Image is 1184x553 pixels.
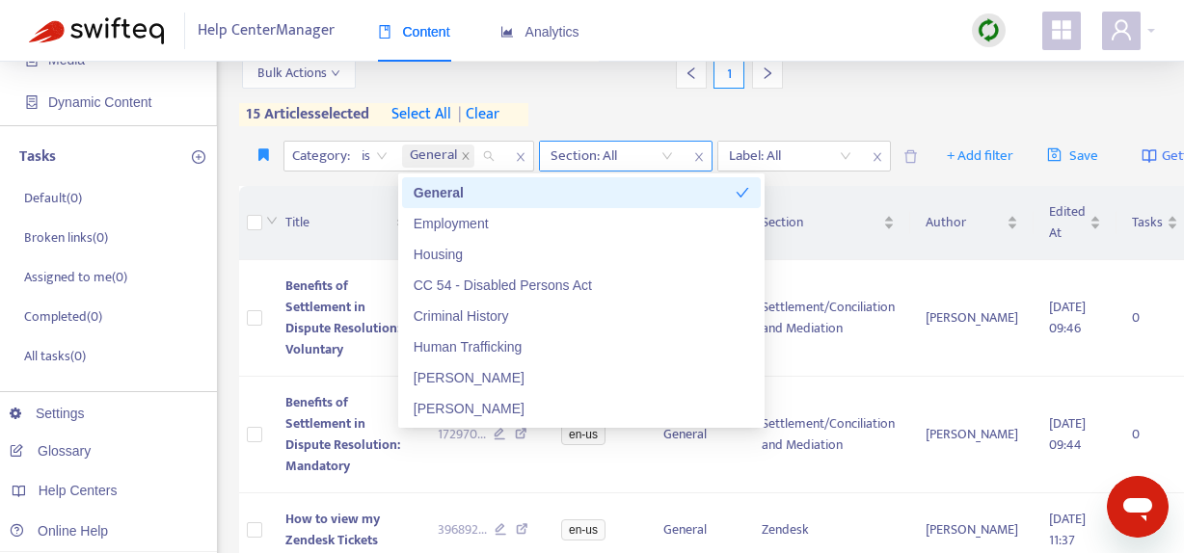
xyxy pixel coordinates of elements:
span: Content [378,24,450,39]
div: General [402,177,761,208]
p: Tasks [19,145,56,169]
span: Section [762,212,879,233]
span: appstore [1050,18,1073,41]
p: All tasks ( 0 ) [24,346,86,366]
button: saveSave [1033,141,1113,171]
span: close [461,151,471,161]
div: Ralph [402,362,761,393]
span: Bulk Actions [257,63,340,84]
span: select all [391,103,451,126]
span: Tasks [1132,212,1163,233]
span: [DATE] 09:46 [1049,296,1086,339]
span: plus-circle [192,150,205,164]
div: Unruh [402,393,761,424]
span: | [458,101,462,127]
td: General [648,377,746,493]
span: Help Centers [39,483,118,498]
a: Settings [10,406,85,421]
p: Broken links ( 0 ) [24,227,108,248]
span: delete [903,149,918,164]
span: right [761,66,774,80]
span: General [402,145,474,168]
img: Swifteq [29,17,164,44]
span: close [686,145,712,169]
p: Default ( 0 ) [24,188,82,208]
div: CC 54 - Disabled Persons Act [414,275,749,296]
div: CC 54 - Disabled Persons Act [402,270,761,301]
th: Section [746,186,910,260]
div: Criminal History [414,305,749,327]
td: [PERSON_NAME] [910,260,1034,377]
button: + Add filter [932,141,1028,171]
span: Author [926,212,1003,233]
span: save [1047,147,1062,162]
div: [PERSON_NAME] [414,398,749,419]
th: Edited At [1034,186,1117,260]
a: Glossary [10,443,91,459]
span: area-chart [500,25,514,39]
div: Employment [414,213,749,234]
span: Benefits of Settlement in Dispute Resolution: Mandatory [285,391,400,477]
button: Bulk Actionsdown [242,58,356,89]
span: Dynamic Content [48,94,151,110]
span: + Add filter [947,145,1013,168]
span: en-us [561,519,605,540]
div: Employment [402,208,761,239]
div: Housing [402,239,761,270]
div: [PERSON_NAME] [414,367,749,388]
span: en-us [561,424,605,445]
span: down [266,215,278,226]
span: [DATE] 11:37 [1049,508,1086,551]
span: Save [1047,145,1098,168]
span: Category : [284,142,353,171]
span: left [685,66,698,80]
p: Completed ( 0 ) [24,306,102,327]
a: Online Help [10,523,108,539]
span: book [378,25,391,39]
span: close [508,145,533,169]
span: down [331,68,340,78]
span: Edited At [1049,201,1086,244]
div: Housing [414,244,749,265]
span: 15 articles selected [239,103,370,126]
div: Human Trafficking [414,336,749,357]
span: close [865,145,890,169]
span: General [410,145,457,168]
span: How to view my Zendesk Tickets [285,508,380,551]
p: Assigned to me ( 0 ) [24,267,127,287]
td: Settlement/Conciliation and Mediation [746,260,910,377]
td: Settlement/Conciliation and Mediation [746,377,910,493]
div: 1 [713,58,744,89]
span: 396892 ... [438,519,487,540]
th: Title [270,186,422,260]
img: image-link [1142,148,1157,164]
span: user [1110,18,1133,41]
span: [DATE] 09:44 [1049,412,1086,456]
span: Analytics [500,24,579,39]
span: is [362,142,388,171]
span: Benefits of Settlement in Dispute Resolution: Voluntary [285,275,400,360]
span: Title [285,212,391,233]
td: [PERSON_NAME] [910,377,1034,493]
span: check [736,186,749,199]
span: clear [451,103,499,126]
span: 172970 ... [438,424,486,445]
img: sync.dc5367851b00ba804db3.png [977,18,1001,42]
div: Human Trafficking [402,331,761,362]
div: Criminal History [402,301,761,331]
div: General [414,182,736,203]
span: container [25,95,39,109]
span: Help Center Manager [198,13,335,49]
th: Author [910,186,1034,260]
iframe: Button to launch messaging window [1107,476,1169,538]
